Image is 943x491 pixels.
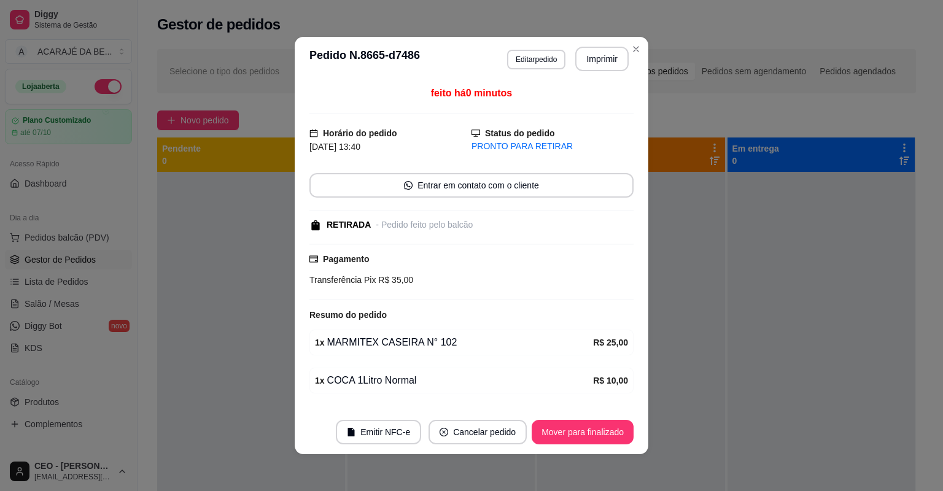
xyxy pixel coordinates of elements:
div: PRONTO PARA RETIRAR [471,140,634,153]
span: calendar [309,129,318,137]
strong: R$ 25,00 [593,338,628,347]
strong: 1 x [315,376,325,385]
span: R$ 35,00 [376,275,413,285]
strong: Horário do pedido [323,128,397,138]
span: Transferência Pix [309,275,376,285]
button: Mover para finalizado [532,420,634,444]
button: Close [626,39,646,59]
span: whats-app [404,181,413,190]
span: feito há 0 minutos [431,88,512,98]
button: close-circleCancelar pedido [429,420,527,444]
strong: Resumo do pedido [309,310,387,320]
div: - Pedido feito pelo balcão [376,218,473,231]
h3: Pedido N. 8665-d7486 [309,47,420,71]
strong: Status do pedido [485,128,555,138]
div: MARMITEX CASEIRA N° 102 [315,335,593,350]
span: [DATE] 13:40 [309,142,360,152]
button: Editarpedido [507,50,565,69]
div: COCA 1Litro Normal [315,373,593,388]
strong: 1 x [315,338,325,347]
button: fileEmitir NFC-e [336,420,421,444]
button: whats-appEntrar em contato com o cliente [309,173,634,198]
span: file [347,428,355,436]
div: RETIRADA [327,218,371,231]
strong: Pagamento [323,254,369,264]
button: Imprimir [575,47,629,71]
span: close-circle [440,428,448,436]
span: credit-card [309,255,318,263]
span: desktop [471,129,480,137]
strong: R$ 10,00 [593,376,628,385]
